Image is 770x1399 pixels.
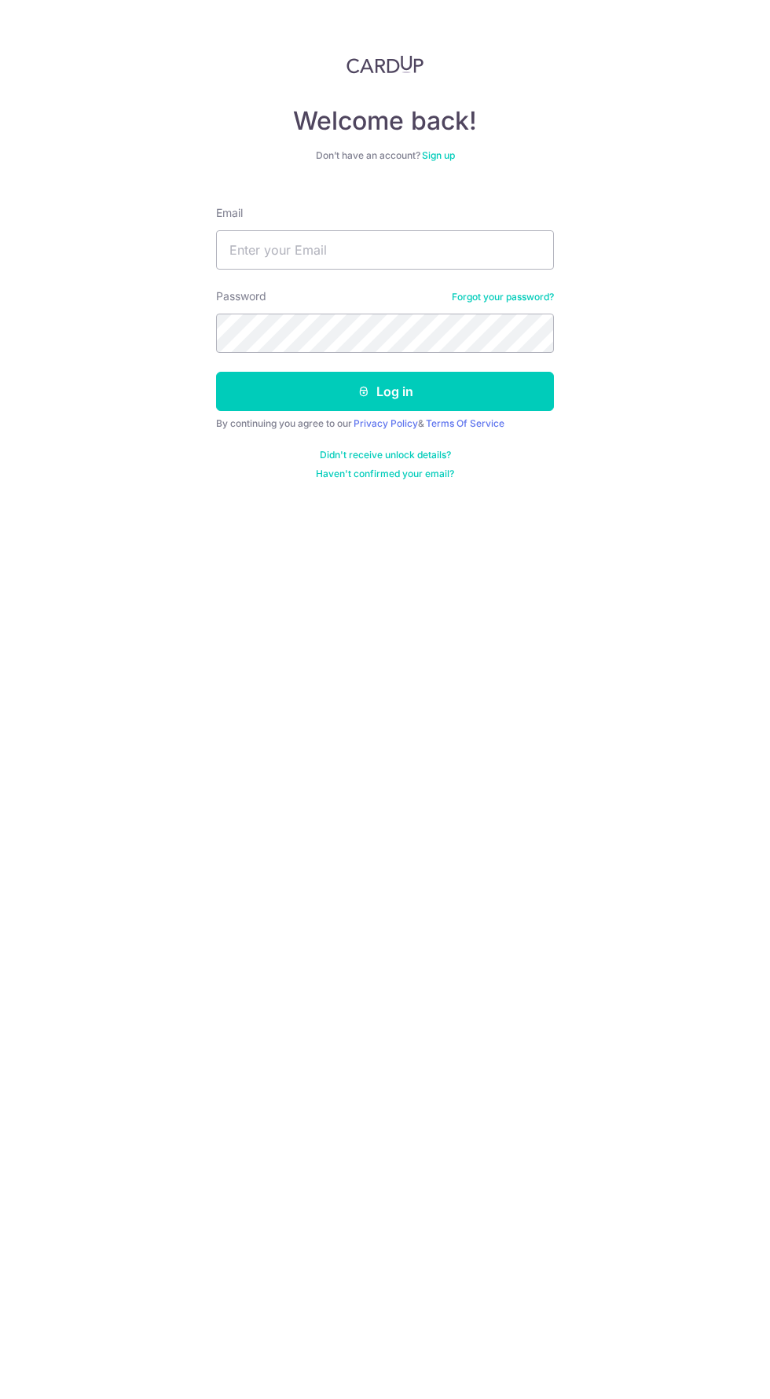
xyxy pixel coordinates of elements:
button: Log in [216,372,554,411]
h4: Welcome back! [216,105,554,137]
img: CardUp Logo [346,55,423,74]
label: Password [216,288,266,304]
a: Forgot your password? [452,291,554,303]
a: Privacy Policy [354,417,418,429]
label: Email [216,205,243,221]
a: Sign up [422,149,455,161]
div: By continuing you agree to our & [216,417,554,430]
a: Didn't receive unlock details? [320,449,451,461]
a: Terms Of Service [426,417,504,429]
div: Don’t have an account? [216,149,554,162]
a: Haven't confirmed your email? [316,468,454,480]
input: Enter your Email [216,230,554,270]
